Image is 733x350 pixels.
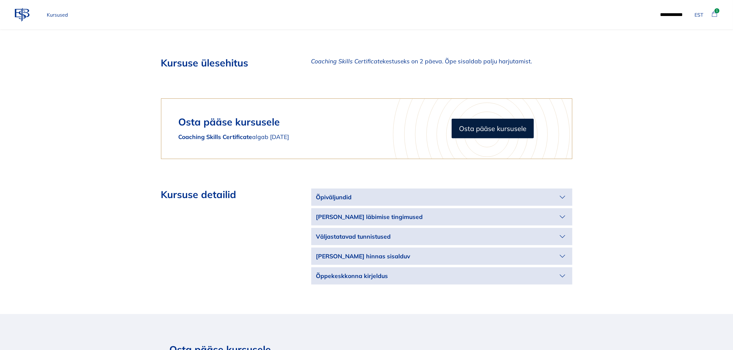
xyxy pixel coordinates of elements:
[179,133,426,141] p: algab [DATE]
[161,189,292,200] h2: Kursuse detailid
[179,116,426,128] h2: Osta pääse kursusele
[311,57,572,66] p: kestuseks on 2 päeva. Õpe sisaldab palju harjutamist.
[316,272,558,280] p: Õppekeskkonna kirjeldus
[311,267,572,284] button: Õppekeskkonna kirjeldus
[715,8,719,13] small: 1
[316,232,558,241] p: Väljastatavad tunnistused
[316,213,558,221] p: [PERSON_NAME] läbimise tingimused
[711,9,718,18] a: 1
[316,193,558,202] p: Õpiväljundid
[316,252,558,261] p: [PERSON_NAME] hinnas sisalduv
[311,228,572,245] button: Väljastatavad tunnistused
[44,9,70,21] a: Kursused
[459,123,526,134] span: Osta pääse kursusele
[311,58,383,65] em: Coaching Skills Certificate
[692,9,706,21] button: EST
[311,248,572,265] button: [PERSON_NAME] hinnas sisalduv
[161,57,292,69] h2: Kursuse ülesehitus
[311,208,572,225] button: [PERSON_NAME] läbimise tingimused
[311,189,572,206] button: Õpiväljundid
[179,133,252,141] b: Coaching Skills Certificate
[452,119,534,138] button: Osta pääse kursusele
